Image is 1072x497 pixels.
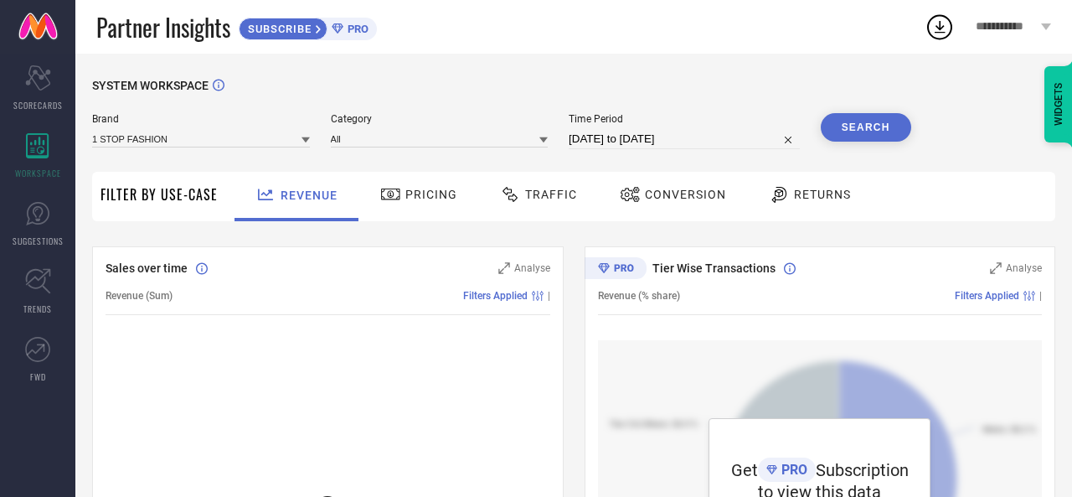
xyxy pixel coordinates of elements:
[281,189,338,202] span: Revenue
[15,167,61,179] span: WORKSPACE
[585,257,647,282] div: Premium
[645,188,726,201] span: Conversion
[240,23,316,35] span: SUBSCRIBE
[821,113,911,142] button: Search
[925,12,955,42] div: Open download list
[30,370,46,383] span: FWD
[106,290,173,302] span: Revenue (Sum)
[794,188,851,201] span: Returns
[405,188,457,201] span: Pricing
[1039,290,1042,302] span: |
[23,303,52,315] span: TRENDS
[100,184,218,204] span: Filter By Use-Case
[1006,262,1042,274] span: Analyse
[92,79,209,92] span: SYSTEM WORKSPACE
[569,129,800,149] input: Select time period
[514,262,550,274] span: Analyse
[239,13,377,40] a: SUBSCRIBEPRO
[463,290,528,302] span: Filters Applied
[92,113,310,125] span: Brand
[731,460,758,480] span: Get
[548,290,550,302] span: |
[777,462,807,478] span: PRO
[525,188,577,201] span: Traffic
[816,460,909,480] span: Subscription
[331,113,549,125] span: Category
[955,290,1019,302] span: Filters Applied
[106,261,188,275] span: Sales over time
[652,261,776,275] span: Tier Wise Transactions
[343,23,368,35] span: PRO
[598,290,680,302] span: Revenue (% share)
[569,113,800,125] span: Time Period
[13,99,63,111] span: SCORECARDS
[990,262,1002,274] svg: Zoom
[96,10,230,44] span: Partner Insights
[498,262,510,274] svg: Zoom
[13,235,64,247] span: SUGGESTIONS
